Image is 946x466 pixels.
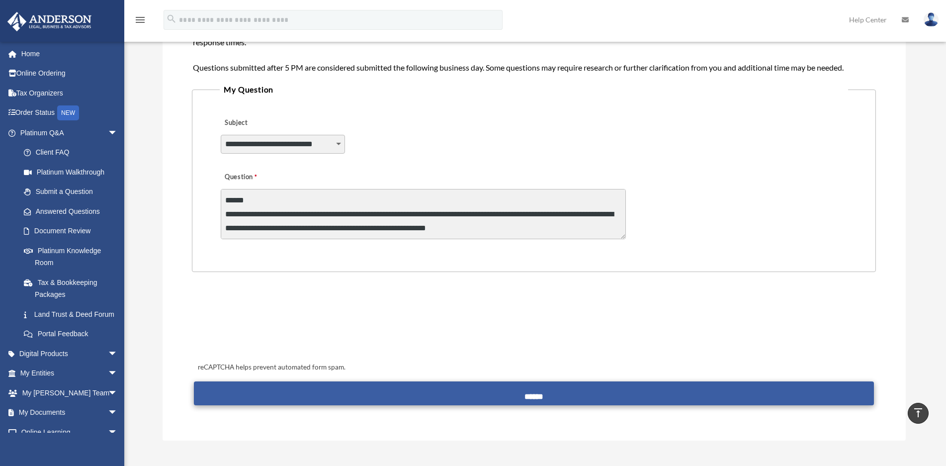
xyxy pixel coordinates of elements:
legend: My Question [220,83,848,96]
a: Document Review [14,221,133,241]
a: Digital Productsarrow_drop_down [7,344,133,364]
img: User Pic [924,12,939,27]
div: NEW [57,105,79,120]
a: Home [7,44,133,64]
a: Answered Questions [14,201,133,221]
span: arrow_drop_down [108,383,128,403]
a: Platinum Walkthrough [14,162,133,182]
a: Portal Feedback [14,324,133,344]
span: arrow_drop_down [108,123,128,143]
i: menu [134,14,146,26]
a: Submit a Question [14,182,128,202]
a: Order StatusNEW [7,103,133,123]
a: Online Ordering [7,64,133,84]
div: reCAPTCHA helps prevent automated form spam. [194,362,873,373]
label: Subject [221,116,315,130]
a: Client FAQ [14,143,133,163]
span: arrow_drop_down [108,344,128,364]
a: Platinum Knowledge Room [14,241,133,273]
iframe: reCAPTCHA [195,303,346,342]
a: Land Trust & Deed Forum [14,304,133,324]
i: vertical_align_top [912,407,924,419]
a: vertical_align_top [908,403,929,424]
img: Anderson Advisors Platinum Portal [4,12,94,31]
span: arrow_drop_down [108,364,128,384]
a: My [PERSON_NAME] Teamarrow_drop_down [7,383,133,403]
span: arrow_drop_down [108,403,128,423]
a: Online Learningarrow_drop_down [7,422,133,442]
span: arrow_drop_down [108,422,128,443]
a: Tax Organizers [7,83,133,103]
a: menu [134,17,146,26]
label: Question [221,170,298,184]
a: My Entitiesarrow_drop_down [7,364,133,383]
i: search [166,13,177,24]
a: My Documentsarrow_drop_down [7,403,133,423]
a: Tax & Bookkeeping Packages [14,273,133,304]
a: Platinum Q&Aarrow_drop_down [7,123,133,143]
